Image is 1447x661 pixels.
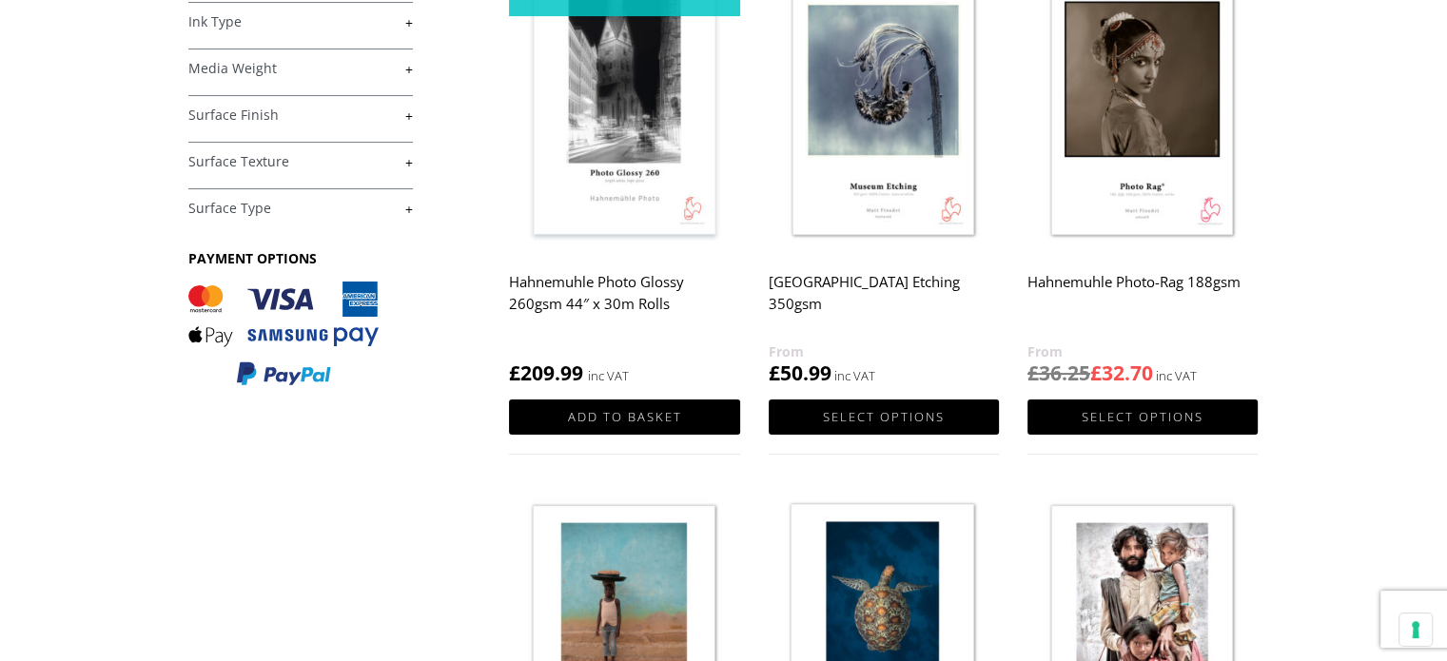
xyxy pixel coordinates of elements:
[1027,399,1258,435] a: Select options for “Hahnemuhle Photo-Rag 188gsm”
[188,49,413,87] h4: Media Weight
[188,2,413,40] h4: Ink Type
[588,365,629,387] strong: inc VAT
[188,249,413,267] h3: PAYMENT OPTIONS
[509,399,739,435] a: Add to basket: “Hahnemuhle Photo Glossy 260gsm 44" x 30m Rolls”
[1399,613,1432,646] button: Your consent preferences for tracking technologies
[188,95,413,133] h4: Surface Finish
[188,282,379,387] img: PAYMENT OPTIONS
[509,360,520,386] span: £
[769,360,831,386] bdi: 50.99
[509,360,583,386] bdi: 209.99
[769,360,780,386] span: £
[769,399,999,435] a: Select options for “Hahnemuhle Museum Etching 350gsm”
[1027,264,1258,340] h2: Hahnemuhle Photo-Rag 188gsm
[188,142,413,180] h4: Surface Texture
[188,107,413,125] a: +
[188,200,413,218] a: +
[1090,360,1102,386] span: £
[1027,360,1039,386] span: £
[509,264,739,340] h2: Hahnemuhle Photo Glossy 260gsm 44″ x 30m Rolls
[188,13,413,31] a: +
[1090,360,1153,386] bdi: 32.70
[769,264,999,340] h2: [GEOGRAPHIC_DATA] Etching 350gsm
[188,188,413,226] h4: Surface Type
[1027,360,1090,386] bdi: 36.25
[188,153,413,171] a: +
[188,60,413,78] a: +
